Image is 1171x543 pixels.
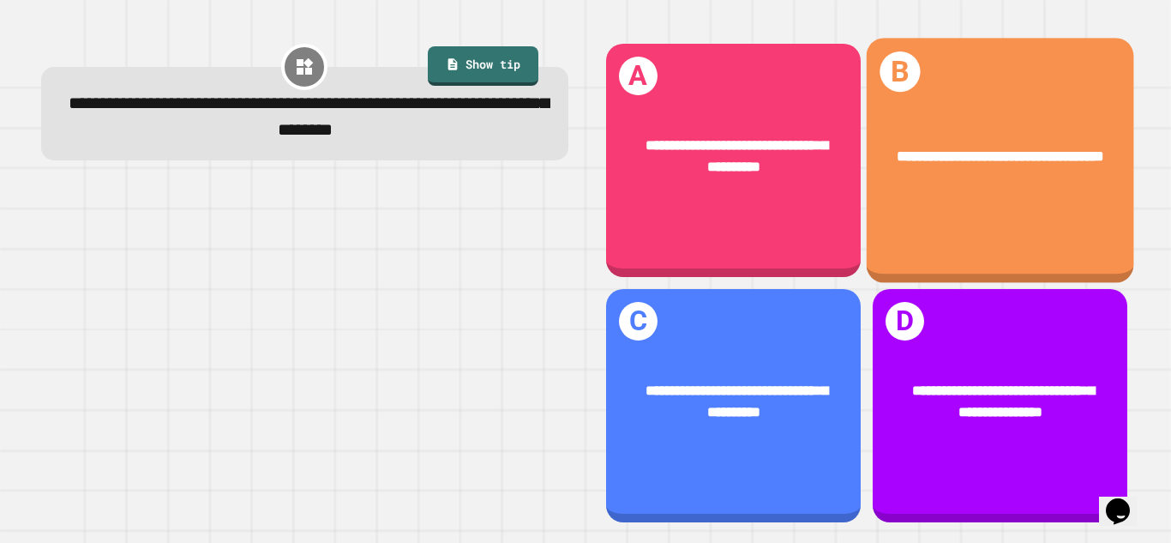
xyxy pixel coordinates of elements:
h1: C [619,302,658,341]
iframe: chat widget [1099,474,1154,526]
h1: B [880,51,921,93]
a: Show tip [428,46,537,86]
h1: A [619,57,658,95]
h1: D [886,302,924,341]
